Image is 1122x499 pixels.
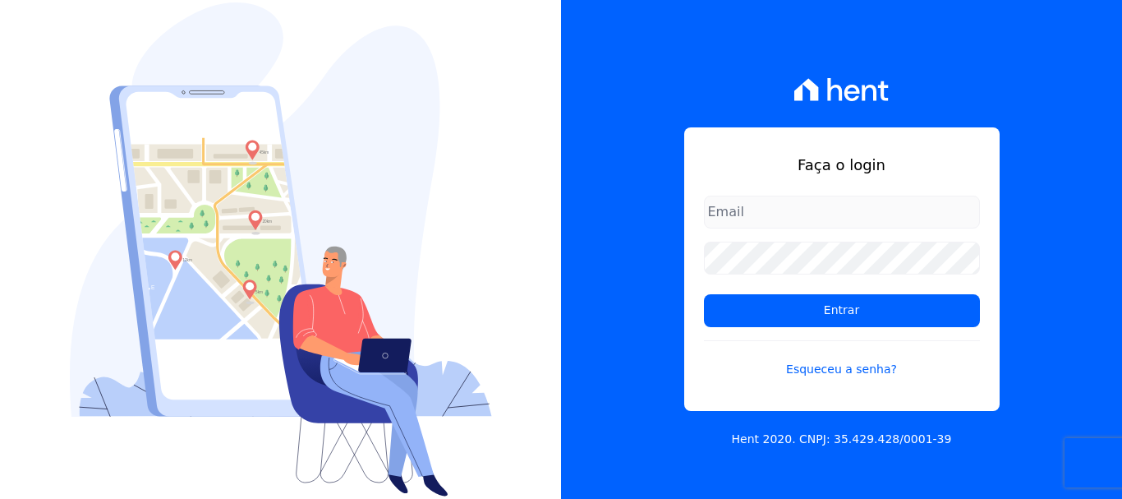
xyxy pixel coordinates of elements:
[732,431,952,448] p: Hent 2020. CNPJ: 35.429.428/0001-39
[704,154,980,176] h1: Faça o login
[704,294,980,327] input: Entrar
[704,340,980,378] a: Esqueceu a senha?
[704,196,980,229] input: Email
[70,2,492,497] img: Login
